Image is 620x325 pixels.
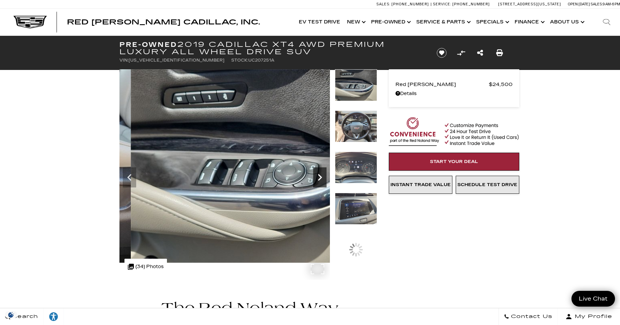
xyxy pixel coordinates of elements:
a: Red [PERSON_NAME] Cadillac, Inc. [67,19,260,25]
span: Contact Us [509,312,552,321]
span: Instant Trade Value [390,182,451,187]
a: Finance [511,9,547,35]
img: Cadillac Dark Logo with Cadillac White Text [13,16,47,28]
span: Sales: [376,2,390,6]
span: Red [PERSON_NAME] Cadillac, Inc. [67,18,260,26]
span: VIN: [119,58,128,63]
a: Service: [PHONE_NUMBER] [431,2,492,6]
a: Specials [473,9,511,35]
span: Open [DATE] [568,2,590,6]
img: Used 2019 SHADOW METALLIC Cadillac AWD Premium Luxury image 12 [335,69,377,101]
a: Service & Parts [413,9,473,35]
a: Print this Pre-Owned 2019 Cadillac XT4 AWD Premium Luxury All Wheel Drive SUV [496,48,503,58]
a: Share this Pre-Owned 2019 Cadillac XT4 AWD Premium Luxury All Wheel Drive SUV [477,48,483,58]
span: $24,500 [489,80,513,89]
div: Explore your accessibility options [43,312,64,322]
button: Save vehicle [434,48,449,58]
span: Sales: [591,2,603,6]
a: Start Your Deal [389,153,519,171]
a: New [344,9,368,35]
img: Used 2019 SHADOW METALLIC Cadillac AWD Premium Luxury image 14 [335,152,377,183]
span: Live Chat [575,295,611,303]
a: Red [PERSON_NAME] $24,500 [395,80,513,89]
a: Schedule Test Drive [456,176,519,194]
span: Start Your Deal [430,159,478,164]
div: (34) Photos [124,259,167,275]
span: Schedule Test Drive [457,182,517,187]
span: My Profile [572,312,612,321]
img: Opt-Out Icon [3,311,19,318]
a: Details [395,89,513,98]
span: Service: [433,2,451,6]
a: Contact Us [499,308,558,325]
a: Pre-Owned [368,9,413,35]
a: Explore your accessibility options [43,308,64,325]
a: [STREET_ADDRESS][US_STATE] [498,2,561,6]
h1: 2019 Cadillac XT4 AWD Premium Luxury All Wheel Drive SUV [119,41,426,56]
section: Click to Open Cookie Consent Modal [3,311,19,318]
span: Stock: [231,58,248,63]
span: 9 AM-6 PM [603,2,620,6]
img: Used 2019 SHADOW METALLIC Cadillac AWD Premium Luxury image 12 [119,69,400,263]
span: Search [10,312,38,321]
div: Previous [123,167,136,187]
span: Red [PERSON_NAME] [395,80,489,89]
a: Sales: [PHONE_NUMBER] [376,2,431,6]
img: Used 2019 SHADOW METALLIC Cadillac AWD Premium Luxury image 13 [335,110,377,142]
a: Instant Trade Value [389,176,452,194]
button: Open user profile menu [558,308,620,325]
a: EV Test Drive [295,9,344,35]
a: About Us [547,9,587,35]
a: Live Chat [571,291,615,307]
span: [PHONE_NUMBER] [452,2,490,6]
button: Compare Vehicle [456,48,466,58]
strong: Pre-Owned [119,40,177,49]
span: UC207251A [248,58,274,63]
div: Next [313,167,327,187]
span: [US_VEHICLE_IDENTIFICATION_NUMBER] [128,58,225,63]
img: Used 2019 SHADOW METALLIC Cadillac AWD Premium Luxury image 15 [335,193,377,225]
span: [PHONE_NUMBER] [391,2,429,6]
